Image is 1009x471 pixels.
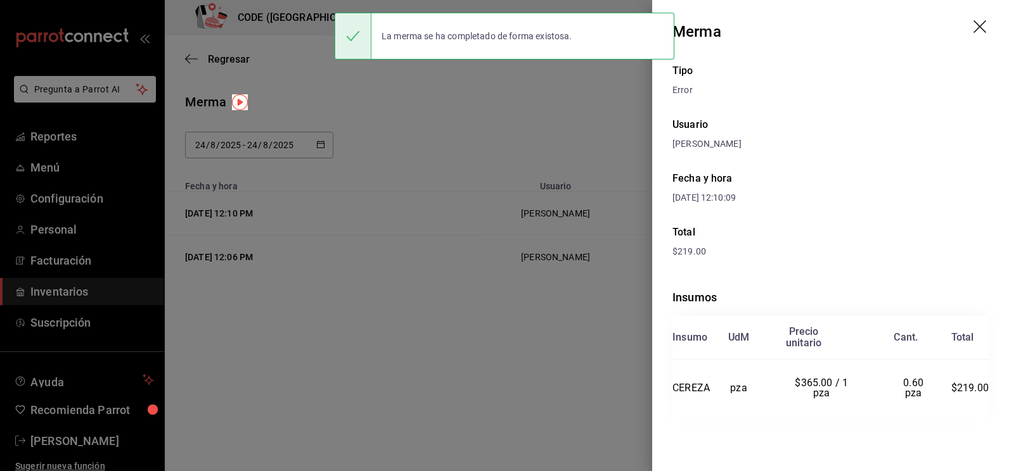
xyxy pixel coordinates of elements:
[672,225,989,240] div: Total
[672,137,989,151] div: [PERSON_NAME]
[232,94,248,110] img: Tooltip marker
[710,360,768,417] td: pza
[672,191,989,204] div: [DATE] 12:10:09
[894,332,918,343] div: Cant.
[951,382,989,394] span: $219.00
[672,246,706,256] span: $219.00
[672,20,721,43] div: Merma
[672,360,710,417] td: CEREZA
[786,326,821,349] div: Precio unitario
[672,63,989,78] div: Tipo
[903,377,926,399] span: 0.60 pza
[672,84,989,97] div: Error
[728,332,750,343] div: UdM
[371,22,582,50] div: La merma se ha completado de forma existosa.
[672,332,707,343] div: Insumo
[795,377,851,399] span: $365.00 / 1 pza
[672,117,989,132] div: Usuario
[672,171,989,186] div: Fecha y hora
[672,289,989,306] div: Insumos
[951,332,974,343] div: Total
[974,20,989,35] button: drag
